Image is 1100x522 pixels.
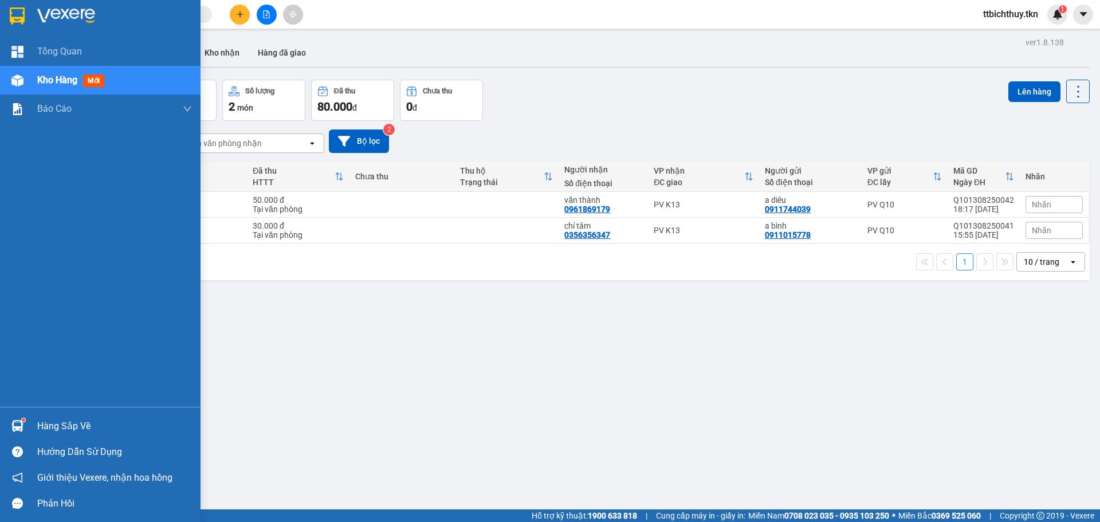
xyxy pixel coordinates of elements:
[460,166,544,175] div: Thu hộ
[956,253,973,270] button: 1
[12,498,23,509] span: message
[765,230,811,240] div: 0911015778
[588,511,637,520] strong: 1900 633 818
[898,509,981,522] span: Miền Bắc
[1032,226,1051,235] span: Nhãn
[765,221,856,230] div: a bình
[867,226,942,235] div: PV Q10
[953,205,1014,214] div: 18:17 [DATE]
[249,39,315,66] button: Hàng đã giao
[564,165,642,174] div: Người nhận
[784,511,889,520] strong: 0708 023 035 - 0935 103 250
[656,509,745,522] span: Cung cấp máy in - giấy in:
[329,129,389,153] button: Bộ lọc
[253,195,344,205] div: 50.000 đ
[1032,200,1051,209] span: Nhãn
[654,200,753,209] div: PV K13
[10,7,25,25] img: logo-vxr
[11,420,23,432] img: warehouse-icon
[236,10,244,18] span: plus
[400,80,483,121] button: Chưa thu0đ
[311,80,394,121] button: Đã thu80.000đ
[648,162,759,192] th: Toggle SortBy
[460,178,544,187] div: Trạng thái
[1068,257,1078,266] svg: open
[253,221,344,230] div: 30.000 đ
[12,446,23,457] span: question-circle
[11,103,23,115] img: solution-icon
[230,5,250,25] button: plus
[253,178,335,187] div: HTTT
[953,166,1005,175] div: Mã GD
[37,418,192,435] div: Hàng sắp về
[334,87,355,95] div: Đã thu
[383,124,395,135] sup: 2
[867,178,933,187] div: ĐC lấy
[748,509,889,522] span: Miền Nam
[953,195,1014,205] div: Q101308250042
[1024,256,1059,268] div: 10 / trang
[37,74,77,85] span: Kho hàng
[564,179,642,188] div: Số điện thoại
[308,139,317,148] svg: open
[83,74,104,87] span: mới
[564,230,610,240] div: 0356356347
[1008,81,1060,102] button: Lên hàng
[1060,5,1064,13] span: 1
[646,509,647,522] span: |
[245,87,274,95] div: Số lượng
[654,166,744,175] div: VP nhận
[953,178,1005,187] div: Ngày ĐH
[12,472,23,483] span: notification
[355,172,449,181] div: Chưa thu
[974,7,1047,21] span: ttbichthuy.tkn
[283,5,303,25] button: aim
[948,162,1020,192] th: Toggle SortBy
[11,74,23,87] img: warehouse-icon
[1036,512,1044,520] span: copyright
[222,80,305,121] button: Số lượng2món
[423,87,452,95] div: Chưa thu
[564,221,642,230] div: chí tâm
[37,44,82,58] span: Tổng Quan
[11,46,23,58] img: dashboard-icon
[183,138,262,149] div: Chọn văn phòng nhận
[412,103,417,112] span: đ
[654,226,753,235] div: PV K13
[195,39,249,66] button: Kho nhận
[765,205,811,214] div: 0911744039
[253,230,344,240] div: Tại văn phòng
[253,205,344,214] div: Tại văn phòng
[262,10,270,18] span: file-add
[564,205,610,214] div: 0961869179
[253,166,335,175] div: Đã thu
[989,509,991,522] span: |
[22,418,25,422] sup: 1
[1059,5,1067,13] sup: 1
[932,511,981,520] strong: 0369 525 060
[862,162,948,192] th: Toggle SortBy
[532,509,637,522] span: Hỗ trợ kỹ thuật:
[1026,172,1083,181] div: Nhãn
[654,178,744,187] div: ĐC giao
[352,103,357,112] span: đ
[1073,5,1093,25] button: caret-down
[765,195,856,205] div: a diêu
[867,200,942,209] div: PV Q10
[564,195,642,205] div: văn thành
[37,443,192,461] div: Hướng dẫn sử dụng
[237,103,253,112] span: món
[37,495,192,512] div: Phản hồi
[1052,9,1063,19] img: icon-new-feature
[37,470,172,485] span: Giới thiệu Vexere, nhận hoa hồng
[247,162,349,192] th: Toggle SortBy
[257,5,277,25] button: file-add
[765,178,856,187] div: Số điện thoại
[867,166,933,175] div: VP gửi
[953,230,1014,240] div: 15:55 [DATE]
[183,104,192,113] span: down
[765,166,856,175] div: Người gửi
[1026,36,1064,49] div: ver 1.8.138
[892,513,895,518] span: ⚪️
[406,100,412,113] span: 0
